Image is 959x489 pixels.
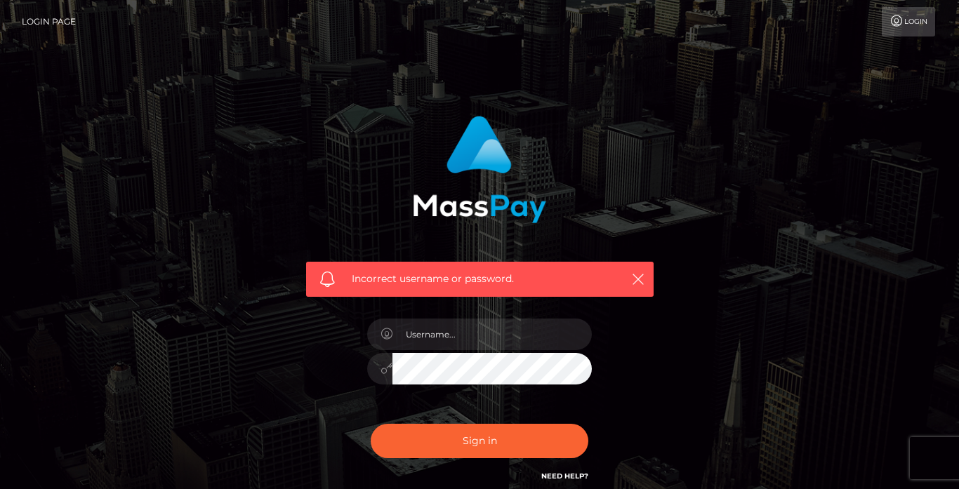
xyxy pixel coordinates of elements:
[392,319,592,350] input: Username...
[882,7,935,36] a: Login
[352,272,608,286] span: Incorrect username or password.
[413,116,546,223] img: MassPay Login
[371,424,588,458] button: Sign in
[22,7,76,36] a: Login Page
[541,471,588,481] a: Need Help?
